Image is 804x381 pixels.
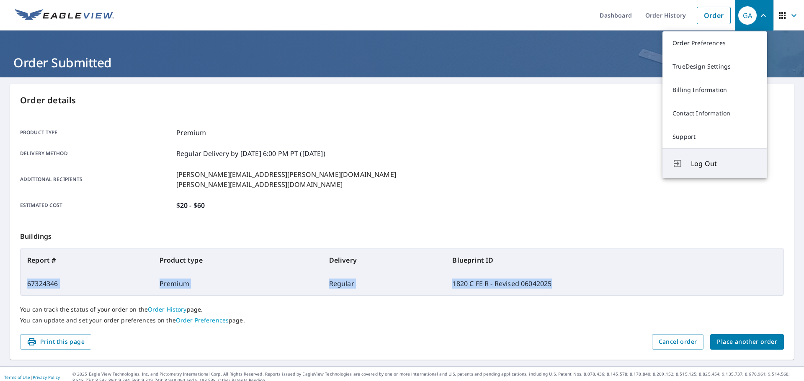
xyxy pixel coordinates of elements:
[446,272,783,295] td: 1820 C FE R - Revised 06042025
[662,31,767,55] a: Order Preferences
[20,94,784,107] p: Order details
[176,179,396,189] p: [PERSON_NAME][EMAIL_ADDRESS][DOMAIN_NAME]
[4,374,30,380] a: Terms of Use
[717,337,777,347] span: Place another order
[691,159,757,169] span: Log Out
[20,148,173,159] p: Delivery method
[20,200,173,210] p: Estimated cost
[4,375,60,380] p: |
[176,200,205,210] p: $20 - $60
[148,305,187,313] a: Order History
[20,317,784,324] p: You can update and set your order preferences on the page.
[322,248,446,272] th: Delivery
[21,272,153,295] td: 67324346
[710,334,784,350] button: Place another order
[662,125,767,148] a: Support
[15,9,114,22] img: EV Logo
[662,148,767,178] button: Log Out
[176,148,325,159] p: Regular Delivery by [DATE] 6:00 PM PT ([DATE])
[176,316,229,324] a: Order Preferences
[153,248,322,272] th: Product type
[659,337,697,347] span: Cancel order
[20,306,784,313] p: You can track the status of your order on the page.
[662,102,767,125] a: Contact Information
[738,6,757,25] div: GA
[446,248,783,272] th: Blueprint ID
[176,128,206,138] p: Premium
[662,78,767,102] a: Billing Information
[21,248,153,272] th: Report #
[153,272,322,295] td: Premium
[20,334,91,350] button: Print this page
[20,221,784,248] p: Buildings
[20,128,173,138] p: Product type
[20,169,173,189] p: Additional recipients
[27,337,85,347] span: Print this page
[10,54,794,71] h1: Order Submitted
[697,7,731,24] a: Order
[652,334,704,350] button: Cancel order
[662,55,767,78] a: TrueDesign Settings
[176,169,396,179] p: [PERSON_NAME][EMAIL_ADDRESS][PERSON_NAME][DOMAIN_NAME]
[322,272,446,295] td: Regular
[33,374,60,380] a: Privacy Policy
